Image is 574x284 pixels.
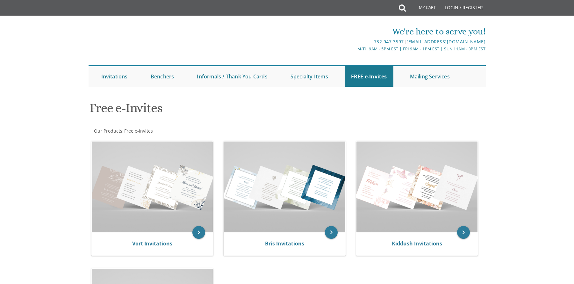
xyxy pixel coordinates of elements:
a: My Cart [405,1,440,17]
div: : [89,128,287,134]
a: [EMAIL_ADDRESS][DOMAIN_NAME] [406,39,485,45]
a: keyboard_arrow_right [192,226,205,239]
a: Kiddush Invitations [392,240,442,247]
div: We're here to serve you! [221,25,485,38]
a: keyboard_arrow_right [325,226,338,239]
a: Bris Invitations [265,240,304,247]
a: 732.947.3597 [374,39,404,45]
h1: Free e-Invites [90,101,349,120]
a: Our Products [93,128,122,134]
a: Benchers [144,66,181,87]
a: Free e-Invites [124,128,153,134]
a: Informals / Thank You Cards [190,66,274,87]
img: Vort Invitations [92,142,213,232]
img: Kiddush Invitations [356,142,478,232]
img: Bris Invitations [224,142,345,232]
a: Vort Invitations [132,240,172,247]
a: Invitations [95,66,134,87]
a: Mailing Services [404,66,456,87]
a: FREE e-Invites [345,66,393,87]
div: | [221,38,485,46]
a: Specialty Items [284,66,334,87]
div: M-Th 9am - 5pm EST | Fri 9am - 1pm EST | Sun 11am - 3pm EST [221,46,485,52]
a: keyboard_arrow_right [457,226,470,239]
